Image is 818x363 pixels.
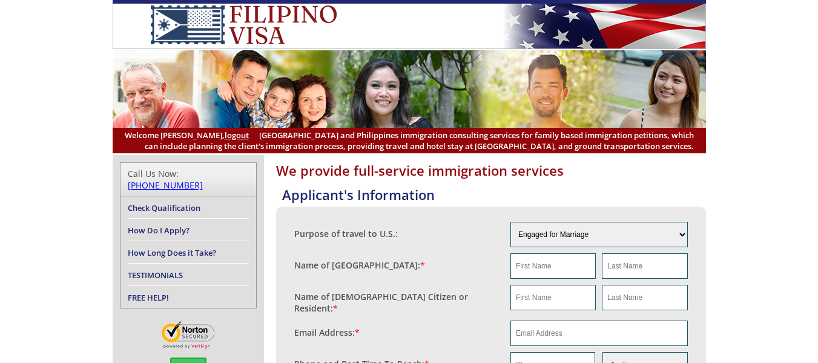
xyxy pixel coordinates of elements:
[128,202,200,213] a: Check Qualification
[125,130,249,141] span: Welcome [PERSON_NAME],
[125,130,694,152] span: [GEOGRAPHIC_DATA] and Philippines immigration consulting services for family based immigration pe...
[294,228,398,239] label: Purpose of travel to U.S.:
[294,291,499,314] label: Name of [DEMOGRAPHIC_DATA] Citizen or Resident:
[282,185,706,204] h4: Applicant's Information
[510,321,688,346] input: Email Address
[128,225,190,236] a: How Do I Apply?
[294,327,360,338] label: Email Address:
[294,259,425,271] label: Name of [GEOGRAPHIC_DATA]:
[225,130,249,141] a: logout
[510,253,596,279] input: First Name
[128,270,183,281] a: TESTIMONIALS
[128,292,169,303] a: FREE HELP!
[510,285,596,310] input: First Name
[128,179,203,191] a: [PHONE_NUMBER]
[128,168,249,191] div: Call Us Now:
[276,161,706,179] h1: We provide full-service immigration services
[128,247,216,258] a: How Long Does it Take?
[602,253,687,279] input: Last Name
[602,285,687,310] input: Last Name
